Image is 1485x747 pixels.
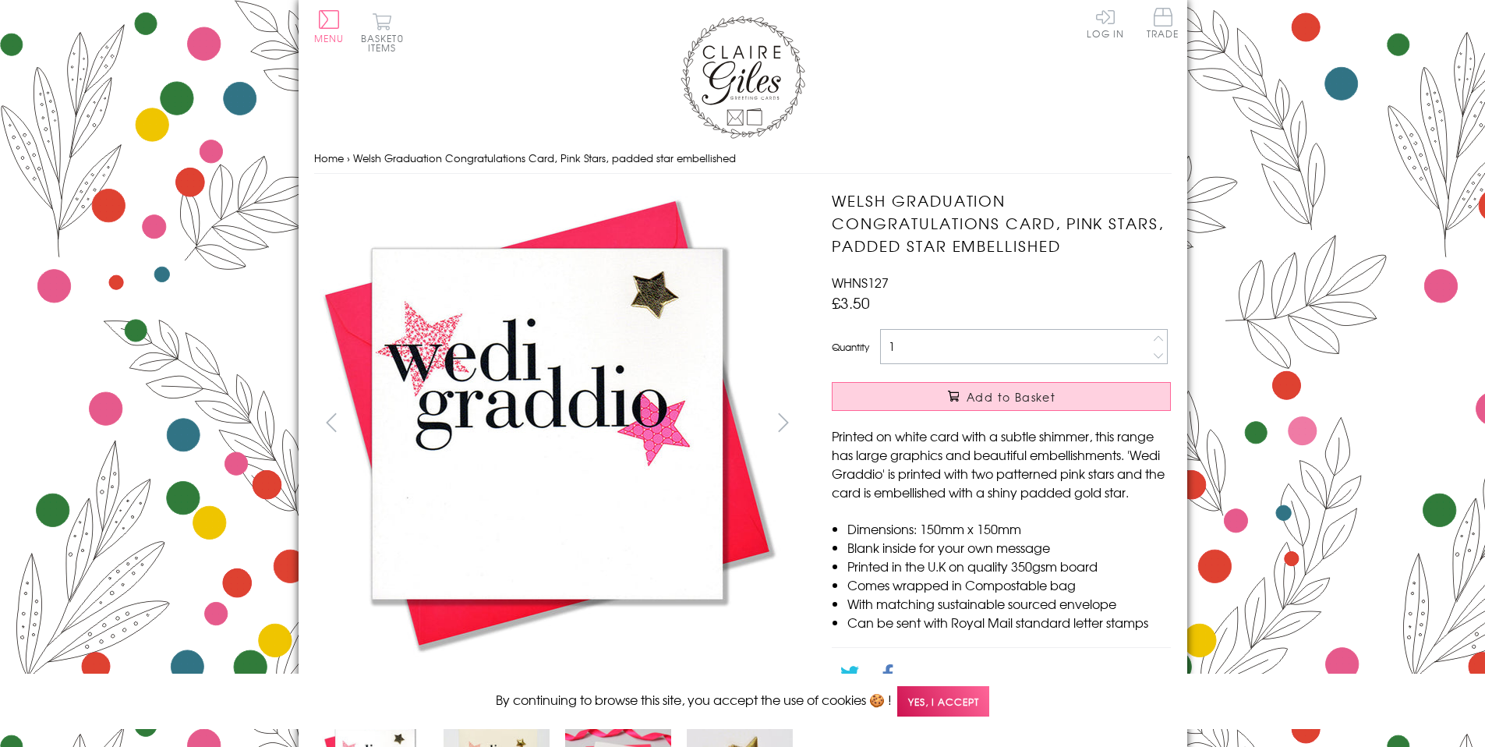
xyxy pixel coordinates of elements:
[314,405,349,440] button: prev
[314,143,1172,175] nav: breadcrumbs
[832,273,889,292] span: WHNS127
[347,150,350,165] span: ›
[832,427,1171,501] p: Printed on white card with a subtle shimmer, this range has large graphics and beautiful embellis...
[314,31,345,45] span: Menu
[1147,8,1179,41] a: Trade
[847,519,1171,538] li: Dimensions: 150mm x 150mm
[368,31,404,55] span: 0 items
[832,292,870,313] span: £3.50
[1087,8,1124,38] a: Log In
[681,16,805,139] img: Claire Giles Greetings Cards
[847,594,1171,613] li: With matching sustainable sourced envelope
[832,382,1171,411] button: Add to Basket
[361,12,404,52] button: Basket0 items
[314,150,344,165] a: Home
[353,150,736,165] span: Welsh Graduation Congratulations Card, Pink Stars, padded star embellished
[314,10,345,43] button: Menu
[847,575,1171,594] li: Comes wrapped in Compostable bag
[801,189,1268,657] img: Welsh Graduation Congratulations Card, Pink Stars, padded star embellished
[1147,8,1179,38] span: Trade
[847,538,1171,557] li: Blank inside for your own message
[897,686,989,717] span: Yes, I accept
[847,557,1171,575] li: Printed in the U.K on quality 350gsm board
[765,405,801,440] button: next
[847,613,1171,632] li: Can be sent with Royal Mail standard letter stamps
[832,340,869,354] label: Quantity
[967,389,1055,405] span: Add to Basket
[313,189,781,657] img: Welsh Graduation Congratulations Card, Pink Stars, padded star embellished
[832,189,1171,257] h1: Welsh Graduation Congratulations Card, Pink Stars, padded star embellished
